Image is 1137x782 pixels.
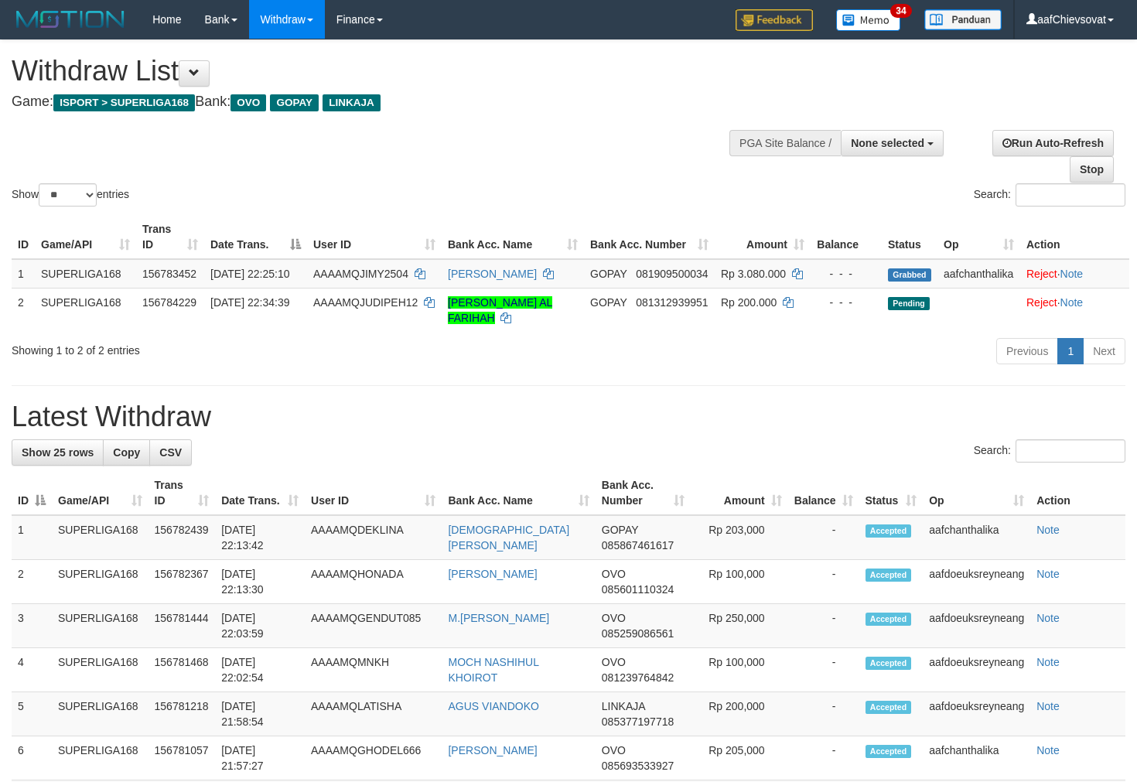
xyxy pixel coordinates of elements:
span: AAAAMQJIMY2504 [313,268,408,280]
span: 34 [890,4,911,18]
div: Showing 1 to 2 of 2 entries [12,336,463,358]
td: AAAAMQHONADA [305,560,442,604]
th: Trans ID: activate to sort column ascending [149,471,216,515]
td: - [788,692,859,736]
span: ISPORT > SUPERLIGA168 [53,94,195,111]
a: [DEMOGRAPHIC_DATA][PERSON_NAME] [448,524,569,551]
span: GOPAY [602,524,638,536]
td: aafdoeuksreyneang [923,692,1030,736]
td: aafdoeuksreyneang [923,604,1030,648]
td: 156782367 [149,560,216,604]
td: SUPERLIGA168 [52,648,149,692]
label: Show entries [12,183,129,207]
a: [PERSON_NAME] AL FARIHAH [448,296,552,324]
td: aafdoeuksreyneang [923,560,1030,604]
td: 156781218 [149,692,216,736]
span: Copy 085259086561 to clipboard [602,627,674,640]
td: Rp 100,000 [691,648,788,692]
a: MOCH NASHIHUL KHOIROT [448,656,538,684]
a: [PERSON_NAME] [448,744,537,756]
input: Search: [1016,183,1125,207]
th: Game/API: activate to sort column ascending [52,471,149,515]
h4: Game: Bank: [12,94,743,110]
span: OVO [602,656,626,668]
a: Note [1036,700,1060,712]
td: [DATE] 22:03:59 [215,604,305,648]
span: 156783452 [142,268,196,280]
td: SUPERLIGA168 [52,736,149,780]
a: Copy [103,439,150,466]
td: 4 [12,648,52,692]
span: Copy 081239764842 to clipboard [602,671,674,684]
span: CSV [159,446,182,459]
th: Date Trans.: activate to sort column ascending [215,471,305,515]
td: - [788,648,859,692]
th: Bank Acc. Number: activate to sort column ascending [596,471,691,515]
h1: Withdraw List [12,56,743,87]
span: OVO [602,744,626,756]
td: [DATE] 21:58:54 [215,692,305,736]
td: Rp 100,000 [691,560,788,604]
a: Note [1060,296,1084,309]
td: SUPERLIGA168 [35,259,136,289]
span: Accepted [866,613,912,626]
a: Note [1036,744,1060,756]
span: Copy 085693533927 to clipboard [602,760,674,772]
a: Next [1083,338,1125,364]
th: Game/API: activate to sort column ascending [35,215,136,259]
img: panduan.png [924,9,1002,30]
th: Action [1020,215,1129,259]
th: Action [1030,471,1125,515]
span: Grabbed [888,268,931,282]
td: AAAAMQLATISHA [305,692,442,736]
label: Search: [974,439,1125,463]
td: SUPERLIGA168 [52,515,149,560]
a: Note [1036,656,1060,668]
span: Copy 085867461617 to clipboard [602,539,674,551]
td: 1 [12,259,35,289]
div: - - - [817,266,876,282]
span: OVO [602,568,626,580]
span: Accepted [866,701,912,714]
td: AAAAMQMNKH [305,648,442,692]
th: Balance: activate to sort column ascending [788,471,859,515]
td: 5 [12,692,52,736]
h1: Latest Withdraw [12,401,1125,432]
td: SUPERLIGA168 [52,692,149,736]
a: [PERSON_NAME] [448,268,537,280]
td: 156781444 [149,604,216,648]
span: None selected [851,137,924,149]
span: Accepted [866,524,912,538]
td: 6 [12,736,52,780]
td: aafchanthalika [937,259,1020,289]
span: Show 25 rows [22,446,94,459]
td: 2 [12,560,52,604]
td: [DATE] 22:13:42 [215,515,305,560]
th: Bank Acc. Name: activate to sort column ascending [442,471,595,515]
td: - [788,560,859,604]
td: SUPERLIGA168 [35,288,136,332]
th: Status [882,215,937,259]
a: M.[PERSON_NAME] [448,612,549,624]
div: - - - [817,295,876,310]
td: Rp 200,000 [691,692,788,736]
img: MOTION_logo.png [12,8,129,31]
label: Search: [974,183,1125,207]
a: Note [1036,568,1060,580]
th: Date Trans.: activate to sort column descending [204,215,307,259]
span: Copy 085601110324 to clipboard [602,583,674,596]
td: Rp 203,000 [691,515,788,560]
td: 3 [12,604,52,648]
span: OVO [230,94,266,111]
td: - [788,736,859,780]
a: Show 25 rows [12,439,104,466]
span: 156784229 [142,296,196,309]
a: Reject [1026,268,1057,280]
td: 1 [12,515,52,560]
span: GOPAY [270,94,319,111]
td: aafdoeuksreyneang [923,648,1030,692]
th: User ID: activate to sort column ascending [305,471,442,515]
div: PGA Site Balance / [729,130,841,156]
td: SUPERLIGA168 [52,604,149,648]
td: · [1020,288,1129,332]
